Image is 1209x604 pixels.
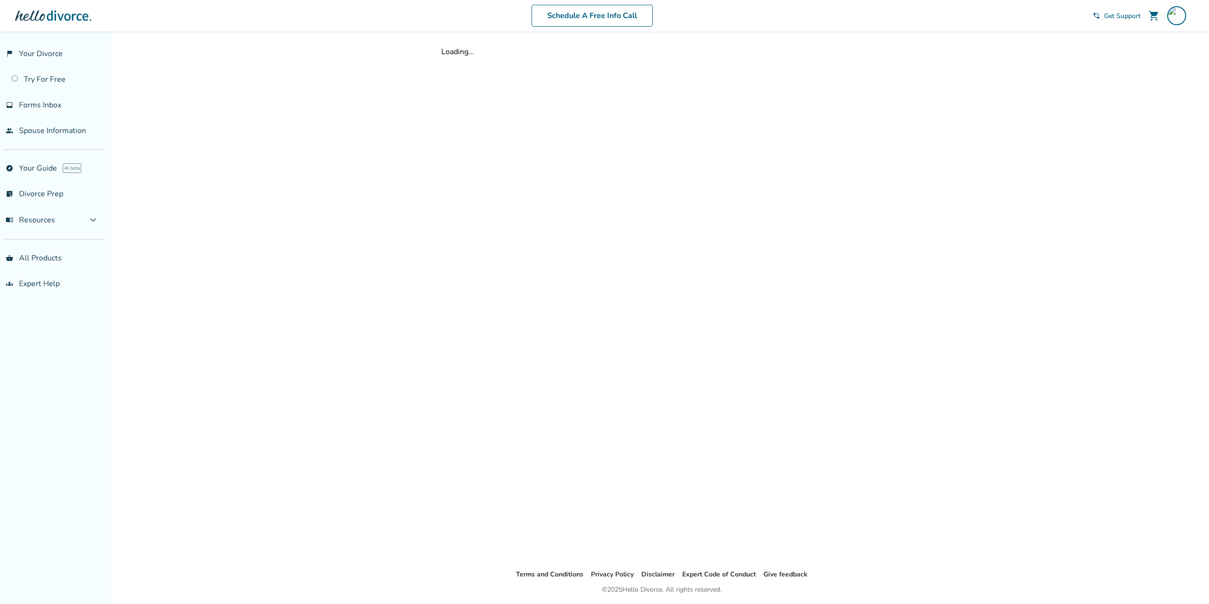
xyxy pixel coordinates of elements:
a: phone_in_talkGet Support [1093,11,1141,20]
span: Resources [6,215,55,225]
span: inbox [6,101,13,109]
div: © 2025 Hello Divorce. All rights reserved. [602,584,722,595]
span: people [6,127,13,134]
a: Schedule A Free Info Call [532,5,653,27]
span: groups [6,280,13,288]
span: menu_book [6,216,13,224]
span: explore [6,164,13,172]
span: shopping_basket [6,254,13,262]
span: phone_in_talk [1093,12,1100,19]
a: Privacy Policy [591,570,634,579]
li: Disclaimer [641,569,675,580]
a: Terms and Conditions [516,570,583,579]
div: Loading... [441,47,882,57]
span: shopping_cart [1148,10,1160,21]
span: Forms Inbox [19,100,61,110]
span: flag_2 [6,50,13,58]
li: Give feedback [763,569,808,580]
span: Get Support [1104,11,1141,20]
a: Expert Code of Conduct [682,570,756,579]
img: mherrick32@gmail.com [1167,6,1186,25]
span: expand_more [87,214,99,226]
span: list_alt_check [6,190,13,198]
span: AI beta [63,163,81,173]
